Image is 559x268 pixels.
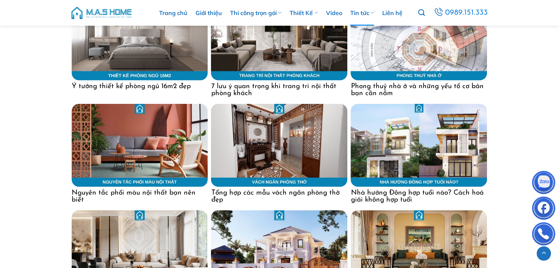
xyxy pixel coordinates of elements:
a: Tổng hợp các mẫu vách ngăn phòng thờ đẹp [211,187,347,203]
a: Nhà hướng Đông hợp tuổi nào? Cách hoá giải không hợp tuổi [351,187,487,203]
img: Phone [533,224,555,246]
a: Ý tưởng thiết kế phòng ngủ 16m2 đẹp [72,80,208,90]
a: Lên đầu trang [537,246,551,261]
img: Nhà hướng Đông hợp tuổi nào? Cách hoá giải không hợp tuổi 40 [351,104,487,187]
img: Zalo [533,173,555,195]
a: Tìm kiếm [418,5,424,21]
a: Phong thuỷ nhà ở và những yếu tố cơ bản bạn cần nắm [351,80,487,97]
img: Tổng hợp các mẫu vách ngăn phòng thờ đẹp 39 [211,104,347,187]
img: Facebook [533,198,555,220]
a: 7 lưu ý quan trọng khi trang trí nội thất phòng khách [211,80,347,97]
img: M.A.S HOME – Tổng Thầu Thiết Kế Và Xây Nhà Trọn Gói [70,2,133,24]
a: Nguyên tắc phối màu nội thất bạn nên biết [72,187,208,203]
span: 0989.151.333 [445,7,488,19]
a: 0989.151.333 [433,6,489,19]
img: Nguyên tắc phối màu nội thất bạn nên biết 38 [72,104,208,187]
